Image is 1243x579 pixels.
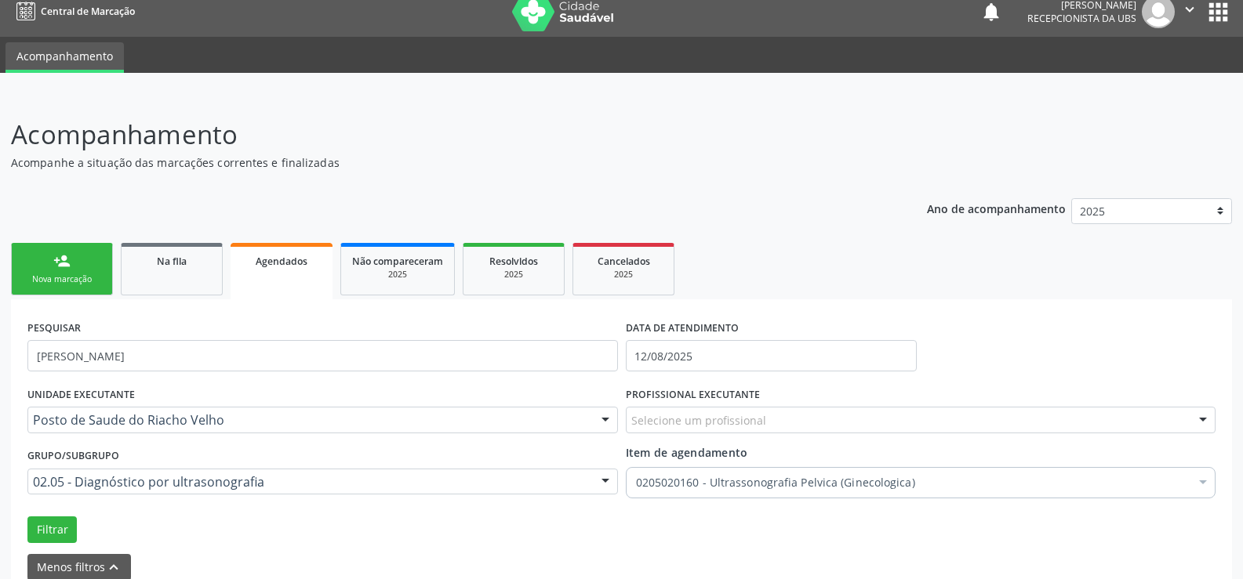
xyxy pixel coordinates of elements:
[352,255,443,268] span: Não compareceram
[626,445,748,460] span: Item de agendamento
[105,559,122,576] i: keyboard_arrow_up
[584,269,663,280] div: 2025
[53,252,71,270] div: person_add
[927,198,1066,218] p: Ano de acompanhamento
[626,382,760,407] label: PROFISSIONAL EXECUTANTE
[1027,12,1136,25] span: Recepcionista da UBS
[489,255,538,268] span: Resolvidos
[5,42,124,73] a: Acompanhamento
[33,412,586,428] span: Posto de Saude do Riacho Velho
[598,255,650,268] span: Cancelados
[157,255,187,268] span: Na fila
[626,316,739,340] label: DATA DE ATENDIMENTO
[256,255,307,268] span: Agendados
[352,269,443,280] div: 2025
[33,474,586,490] span: 02.05 - Diagnóstico por ultrasonografia
[23,273,101,285] div: Nova marcação
[11,115,866,154] p: Acompanhamento
[980,1,1002,23] button: notifications
[27,340,618,371] input: Nome, CNS
[41,5,135,18] span: Central de Marcação
[474,269,553,280] div: 2025
[626,340,917,371] input: Selecione um intervalo
[27,382,135,407] label: UNIDADE EXECUTANTE
[27,316,81,340] label: PESQUISAR
[11,154,866,171] p: Acompanhe a situação das marcações correntes e finalizadas
[1181,1,1198,18] i: 
[636,475,1190,490] span: 0205020160 - Ultrassonografia Pelvica (Ginecologica)
[27,444,119,469] label: Grupo/Subgrupo
[631,412,766,429] span: Selecione um profissional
